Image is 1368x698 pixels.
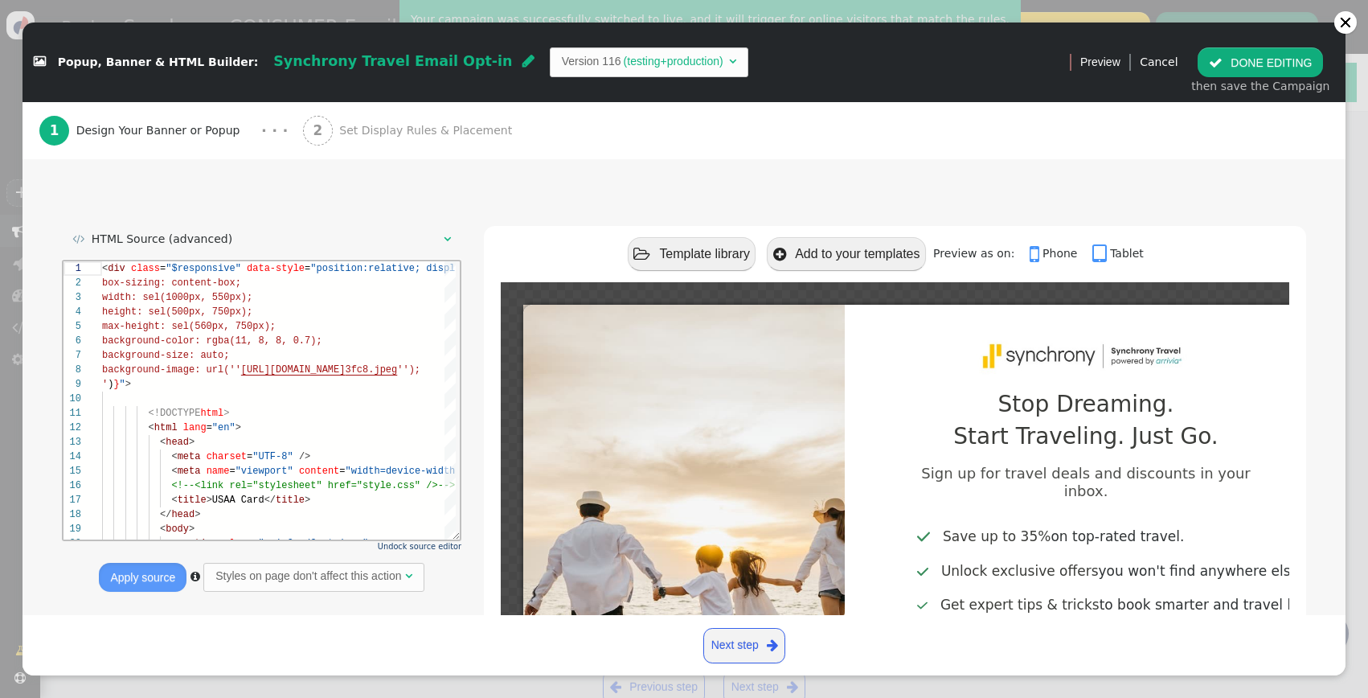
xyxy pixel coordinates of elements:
[201,233,212,244] span: </
[102,262,125,273] span: body
[114,190,137,201] span: meta
[108,204,113,216] span: <
[108,233,113,244] span: <
[405,570,412,581] span: 
[1198,47,1323,76] button: DONE EDITING
[125,175,131,187] span: >
[281,103,334,114] span: 3fc8.jpeg
[39,31,189,42] span: width: sel(1000px, 550px);
[160,277,189,288] span: class
[172,204,230,216] span: "viewport"
[114,277,154,288] span: section
[1209,56,1223,69] span: 
[633,247,650,262] span: 
[96,2,102,13] span: =
[68,2,96,13] span: class
[282,204,508,216] span: "width=device-width, initial-scale=1.0"
[241,2,247,13] span: =
[444,233,451,244] span: 
[943,531,1051,543] span: Save up to 35%
[1030,243,1042,265] span: 
[160,146,166,158] span: >
[917,529,930,544] img: Check Icon
[85,146,137,158] span: <!DOCTYPE
[522,54,535,68] span: 
[58,55,259,68] span: Popup, Banner & HTML Builder:
[703,628,785,663] a: Next step
[628,237,756,270] button: Template library
[189,277,195,288] span: =
[39,45,189,56] span: height: sel(500px, 750px);
[143,161,149,172] span: =
[729,55,736,67] span: 
[940,599,1100,611] span: Get expert tips & tricks
[39,2,44,13] span: <
[114,204,137,216] span: meta
[143,190,183,201] span: charset
[39,117,44,129] span: '
[1030,247,1089,260] a: Phone
[50,122,59,138] b: 1
[99,563,186,592] button: Apply source
[96,175,102,187] span: <
[85,161,91,172] span: <
[945,388,1227,453] h2: Stop Dreaming. Start Traveling. Just Go.
[305,277,310,288] span: >
[39,103,178,114] span: background-image: url(''
[767,635,778,655] span: 
[1080,54,1120,71] span: Preview
[212,233,241,244] span: title
[50,117,55,129] span: }
[166,204,171,216] span: =
[1092,243,1110,265] span: 
[183,190,189,201] span: =
[1080,47,1120,76] a: Preview
[143,204,166,216] span: name
[189,190,229,201] span: "UTF-8"
[76,122,247,139] span: Design Your Banner or Popup
[108,219,391,230] span: <!--<link rel="stylesheet" href="style.css" />-->
[313,122,322,138] b: 2
[34,56,46,68] span: 
[941,565,1255,577] span: you won't find anywhere else.
[91,161,114,172] span: html
[276,204,281,216] span: =
[621,53,726,70] td: (testing+production)
[247,2,484,13] span: "position:relative; display:inline-block;
[39,60,212,71] span: max-height: sel(560px, 750px);
[917,565,928,578] img: Check Icon
[378,542,461,551] span: Undock source editor
[149,233,201,244] span: USAA Card
[940,599,1255,611] span: to book smarter and travel better.
[933,247,1026,260] span: Preview as on:
[92,232,232,245] span: HTML Source (advanced)
[241,233,247,244] span: >
[215,568,401,585] div: Styles on page don't affect this action
[976,334,1197,380] img: Synchrony PBA Logo
[137,146,160,158] span: html
[108,248,131,259] span: head
[108,190,113,201] span: <
[1140,55,1178,68] a: Cancel
[172,161,178,172] span: >
[236,190,247,201] span: />
[120,161,143,172] span: lang
[62,117,68,129] span: >
[183,2,241,13] span: data-style
[261,120,288,142] div: · · ·
[131,248,137,259] span: >
[562,53,621,70] td: Version 116
[143,233,149,244] span: >
[178,103,282,114] span: [URL][DOMAIN_NAME]
[334,103,357,114] span: '');
[39,88,166,100] span: background-size: auto;
[903,465,1268,499] h3: Sign up for travel deals and discounts in your inbox.
[236,204,276,216] span: content
[1191,78,1329,95] div: then save the Campaign
[303,102,548,159] a: 2 Set Display Rules & Placement
[96,262,102,273] span: <
[941,565,1099,577] span: Unlock exclusive offers
[943,531,1184,543] span: on top-rated travel.
[339,122,518,139] span: Set Display Rules & Placement
[96,248,108,259] span: </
